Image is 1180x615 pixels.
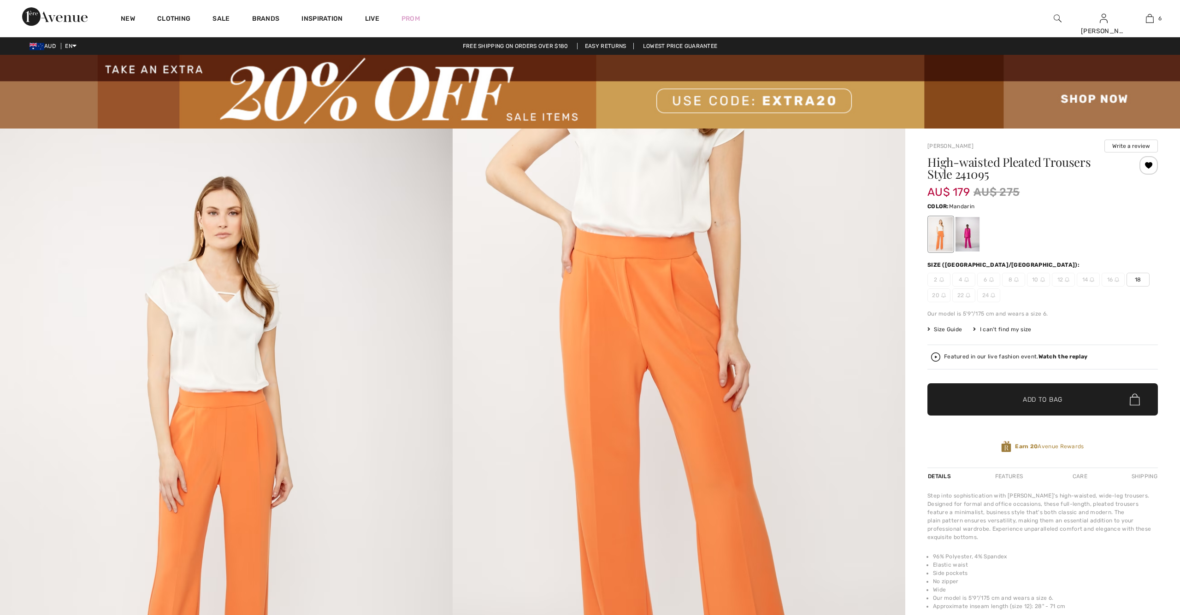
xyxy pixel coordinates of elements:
[977,288,1000,302] span: 24
[927,383,1158,416] button: Add to Bag
[1052,273,1075,287] span: 12
[1130,393,1140,405] img: Bag.svg
[1127,13,1172,24] a: 6
[933,586,1158,594] li: Wide
[1015,443,1038,450] strong: Earn 20
[22,7,88,26] img: 1ère Avenue
[927,288,950,302] span: 20
[1001,440,1011,453] img: Avenue Rewards
[1040,277,1045,282] img: ring-m.svg
[931,352,940,362] img: Watch the replay
[927,143,973,149] a: [PERSON_NAME]
[956,217,979,252] div: Ultra pink
[577,43,634,49] a: Easy Returns
[933,552,1158,561] li: 96% Polyester, 4% Spandex
[927,325,962,334] span: Size Guide
[1038,353,1088,360] strong: Watch the replay
[949,203,974,210] span: Mandarin
[987,468,1031,485] div: Features
[1127,273,1150,287] span: 18
[1081,26,1126,36] div: [PERSON_NAME]
[927,492,1158,541] div: Step into sophistication with [PERSON_NAME]'s high-waisted, wide-leg trousers. Designed for forma...
[1014,277,1019,282] img: ring-m.svg
[1100,14,1108,23] a: Sign In
[157,15,190,24] a: Clothing
[1146,13,1154,24] img: My Bag
[927,468,953,485] div: Details
[933,602,1158,610] li: Approximate inseam length (size 12): 28" - 71 cm
[952,288,975,302] span: 22
[966,293,970,298] img: ring-m.svg
[933,577,1158,586] li: No zipper
[365,14,379,23] a: Live
[1065,277,1069,282] img: ring-m.svg
[1077,273,1100,287] span: 14
[252,15,280,24] a: Brands
[973,325,1031,334] div: I can't find my size
[1023,395,1062,404] span: Add to Bag
[977,273,1000,287] span: 6
[1090,277,1094,282] img: ring-m.svg
[1002,273,1025,287] span: 8
[933,569,1158,577] li: Side pockets
[29,43,59,49] span: AUD
[933,561,1158,569] li: Elastic waist
[1102,273,1125,287] span: 16
[401,14,420,23] a: Prom
[964,277,969,282] img: ring-m.svg
[941,293,946,298] img: ring-m.svg
[29,43,44,50] img: Australian Dollar
[927,273,950,287] span: 2
[989,277,994,282] img: ring-m.svg
[1015,442,1084,451] span: Avenue Rewards
[1065,468,1095,485] div: Care
[301,15,342,24] span: Inspiration
[973,184,1020,200] span: AU$ 275
[933,594,1158,602] li: Our model is 5'9"/175 cm and wears a size 6.
[1158,14,1162,23] span: 6
[1100,13,1108,24] img: My Info
[927,203,949,210] span: Color:
[455,43,576,49] a: Free shipping on orders over $180
[929,217,953,252] div: Mandarin
[927,176,970,199] span: AU$ 179
[1104,140,1158,152] button: Write a review
[1129,468,1158,485] div: Shipping
[927,156,1120,180] h1: High-waisted Pleated Trousers Style 241095
[121,15,135,24] a: New
[944,354,1087,360] div: Featured in our live fashion event.
[991,293,995,298] img: ring-m.svg
[636,43,725,49] a: Lowest Price Guarantee
[1054,13,1062,24] img: search the website
[927,261,1081,269] div: Size ([GEOGRAPHIC_DATA]/[GEOGRAPHIC_DATA]):
[65,43,77,49] span: EN
[212,15,230,24] a: Sale
[952,273,975,287] span: 4
[939,277,944,282] img: ring-m.svg
[1115,277,1119,282] img: ring-m.svg
[927,310,1158,318] div: Our model is 5'9"/175 cm and wears a size 6.
[1027,273,1050,287] span: 10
